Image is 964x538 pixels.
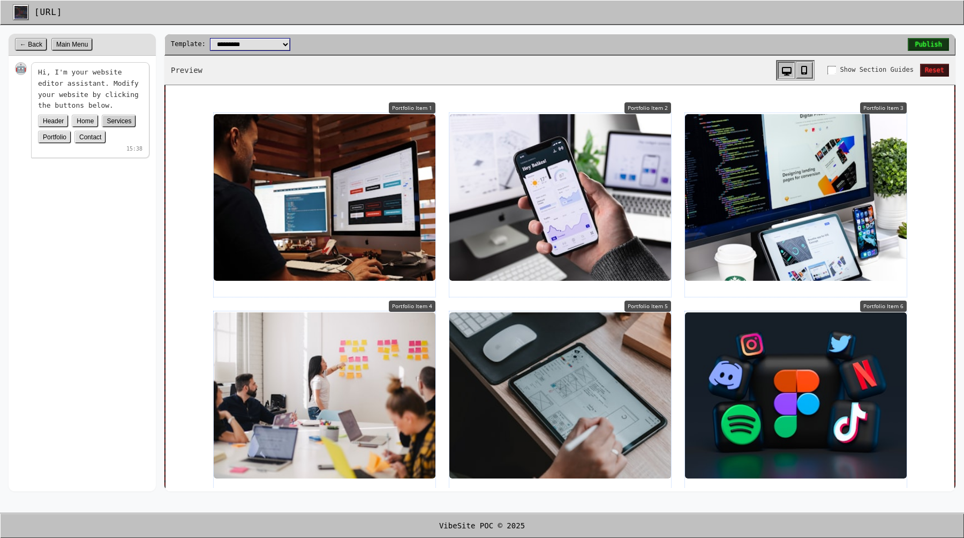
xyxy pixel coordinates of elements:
[72,115,99,128] button: Home
[34,5,62,19] h1: [URL]
[285,230,507,397] img: Product Design
[51,38,93,51] button: Main Menu
[102,115,136,128] button: Services
[15,38,47,51] button: ← Back
[521,230,742,397] img: Social Media
[796,62,813,79] button: Mobile view
[14,6,27,19] img: Company Logo
[38,145,142,153] div: 15:38
[171,64,202,76] span: Preview
[74,131,106,144] button: Contact
[13,520,951,532] p: VibeSite POC © 2025
[38,115,69,128] button: Header
[827,66,836,74] input: Show Section Guides
[171,39,206,49] span: Template:
[38,131,71,144] button: Portfolio
[908,38,949,51] button: Publish
[778,62,795,79] button: Desktop view
[840,65,914,75] span: Show Section Guides
[164,82,955,488] iframe: Website Preview
[920,64,949,77] button: Reset
[38,67,142,111] p: Hi, I'm your website editor assistant. Modify your website by clicking the buttons below.
[15,62,27,75] div: 🤖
